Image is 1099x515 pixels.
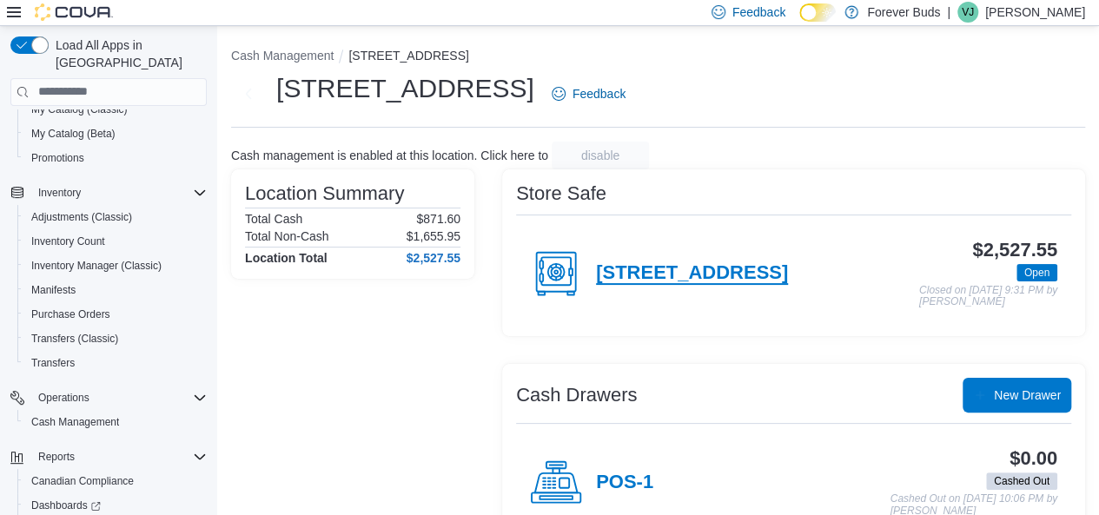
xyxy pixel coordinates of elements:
[545,76,632,111] a: Feedback
[24,148,207,168] span: Promotions
[963,378,1071,413] button: New Drawer
[24,328,125,349] a: Transfers (Classic)
[24,207,207,228] span: Adjustments (Classic)
[38,391,89,405] span: Operations
[17,122,214,146] button: My Catalog (Beta)
[31,332,118,346] span: Transfers (Classic)
[31,234,105,248] span: Inventory Count
[24,280,207,300] span: Manifests
[24,148,91,168] a: Promotions
[31,259,162,273] span: Inventory Manager (Classic)
[31,151,84,165] span: Promotions
[407,229,460,243] p: $1,655.95
[17,254,214,278] button: Inventory Manager (Classic)
[24,304,207,325] span: Purchase Orders
[231,49,334,63] button: Cash Management
[3,445,214,469] button: Reports
[245,183,404,204] h3: Location Summary
[31,446,82,467] button: Reports
[35,3,113,21] img: Cova
[24,328,207,349] span: Transfers (Classic)
[31,498,101,512] span: Dashboards
[38,450,75,464] span: Reports
[24,123,122,144] a: My Catalog (Beta)
[231,149,548,162] p: Cash management is enabled at this location. Click here to
[24,99,135,120] a: My Catalog (Classic)
[24,280,83,300] a: Manifests
[732,3,785,21] span: Feedback
[24,207,139,228] a: Adjustments (Classic)
[31,446,207,467] span: Reports
[31,127,116,141] span: My Catalog (Beta)
[31,307,110,321] span: Purchase Orders
[24,255,169,276] a: Inventory Manager (Classic)
[867,2,940,23] p: Forever Buds
[38,186,81,200] span: Inventory
[573,85,626,102] span: Feedback
[24,231,112,252] a: Inventory Count
[24,471,141,492] a: Canadian Compliance
[231,47,1085,68] nav: An example of EuiBreadcrumbs
[972,240,1057,261] h3: $2,527.55
[17,327,214,351] button: Transfers (Classic)
[3,386,214,410] button: Operations
[986,472,1057,490] span: Cashed Out
[31,283,76,297] span: Manifests
[552,142,649,169] button: disable
[799,3,836,22] input: Dark Mode
[49,36,207,71] span: Load All Apps in [GEOGRAPHIC_DATA]
[31,387,207,408] span: Operations
[516,183,606,204] h3: Store Safe
[957,2,978,23] div: Vish Joshi
[31,182,88,203] button: Inventory
[516,385,637,406] h3: Cash Drawers
[31,474,134,488] span: Canadian Compliance
[31,415,119,429] span: Cash Management
[24,353,207,373] span: Transfers
[245,229,329,243] h6: Total Non-Cash
[947,2,950,23] p: |
[31,102,128,116] span: My Catalog (Classic)
[17,351,214,375] button: Transfers
[1010,448,1057,469] h3: $0.00
[962,2,974,23] span: VJ
[31,182,207,203] span: Inventory
[17,302,214,327] button: Purchase Orders
[31,387,96,408] button: Operations
[1024,265,1049,281] span: Open
[245,212,302,226] h6: Total Cash
[407,251,460,265] h4: $2,527.55
[24,123,207,144] span: My Catalog (Beta)
[17,205,214,229] button: Adjustments (Classic)
[994,386,1061,404] span: New Drawer
[17,97,214,122] button: My Catalog (Classic)
[3,181,214,205] button: Inventory
[581,147,619,164] span: disable
[596,472,653,494] h4: POS-1
[24,255,207,276] span: Inventory Manager (Classic)
[24,231,207,252] span: Inventory Count
[17,229,214,254] button: Inventory Count
[17,410,214,434] button: Cash Management
[799,22,800,23] span: Dark Mode
[985,2,1085,23] p: [PERSON_NAME]
[31,356,75,370] span: Transfers
[231,76,266,111] button: Next
[24,99,207,120] span: My Catalog (Classic)
[24,353,82,373] a: Transfers
[31,210,132,224] span: Adjustments (Classic)
[245,251,328,265] h4: Location Total
[17,146,214,170] button: Promotions
[919,285,1057,308] p: Closed on [DATE] 9:31 PM by [PERSON_NAME]
[24,412,126,432] a: Cash Management
[276,71,534,106] h1: [STREET_ADDRESS]
[416,212,460,226] p: $871.60
[17,469,214,493] button: Canadian Compliance
[17,278,214,302] button: Manifests
[24,304,117,325] a: Purchase Orders
[348,49,468,63] button: [STREET_ADDRESS]
[994,473,1049,489] span: Cashed Out
[24,412,207,432] span: Cash Management
[1016,264,1057,281] span: Open
[24,471,207,492] span: Canadian Compliance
